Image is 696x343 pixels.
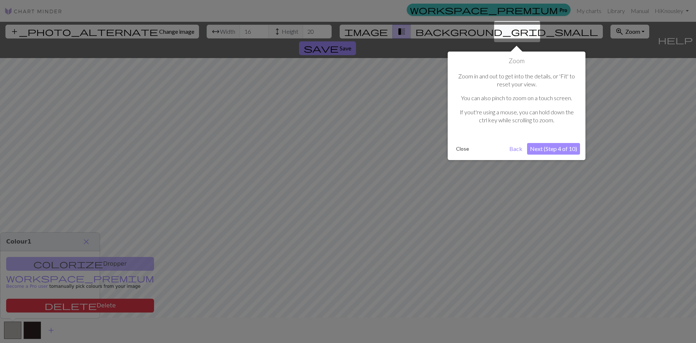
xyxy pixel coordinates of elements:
button: Back [506,143,525,155]
p: You can also pinch to zoom on a touch screen. [457,94,576,102]
p: Zoom in and out to get into the details, or 'Fit' to reset your view. [457,72,576,89]
h1: Zoom [453,57,580,65]
div: Zoom [448,52,585,160]
button: Close [453,143,472,154]
button: Next (Step 4 of 10) [527,143,580,155]
p: If yout're using a mouse, you can hold down the ctrl key while scrolling to zoom. [457,108,576,124]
